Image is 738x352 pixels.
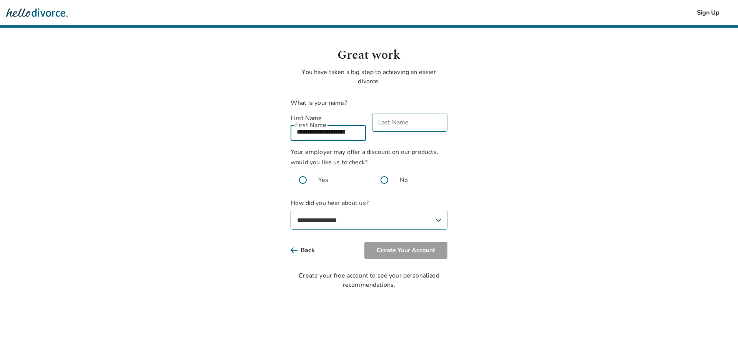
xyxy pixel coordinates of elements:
[318,175,328,185] span: Yes
[364,242,447,259] button: Create Your Account
[685,4,732,21] button: Sign Up
[291,211,447,230] select: How did you hear about us?
[291,114,366,123] label: First Name
[291,148,438,167] span: Your employer may offer a discount on our products, would you like us to check?
[291,68,447,86] p: You have taken a big step to achieving an easier divorce.
[291,271,447,289] div: Create your free account to see your personalized recommendations.
[400,175,408,185] span: No
[291,99,347,107] label: What is your name?
[291,46,447,64] h1: Great work
[700,315,738,352] iframe: Chat Widget
[291,242,327,259] button: Back
[6,5,68,20] img: Hello Divorce Logo
[291,198,447,230] label: How did you hear about us?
